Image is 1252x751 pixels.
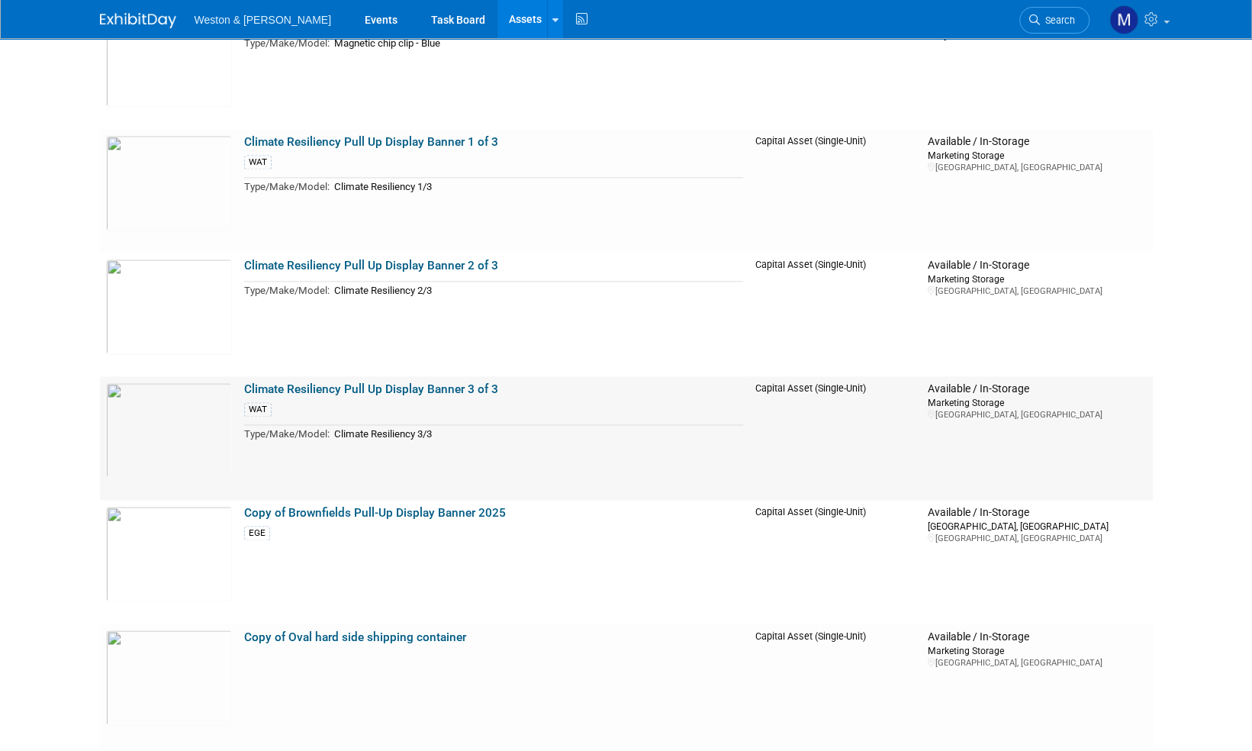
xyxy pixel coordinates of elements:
[1048,28,1075,40] span: 1,000
[927,656,1146,668] div: [GEOGRAPHIC_DATA], [GEOGRAPHIC_DATA]
[927,409,1146,421] div: [GEOGRAPHIC_DATA], [GEOGRAPHIC_DATA]
[927,533,1146,544] div: [GEOGRAPHIC_DATA], [GEOGRAPHIC_DATA]
[927,272,1146,285] div: Marketing Storage
[244,526,270,540] div: EGE
[927,630,1146,643] div: Available / In-Storage
[244,402,272,417] div: WAT
[1040,15,1075,26] span: Search
[244,34,330,52] td: Type/Make/Model:
[244,259,498,272] a: Climate Resiliency Pull Up Display Banner 2 of 3
[100,13,176,28] img: ExhibitDay
[927,135,1146,149] div: Available / In-Storage
[749,129,922,253] td: Capital Asset (Single-Unit)
[1019,7,1089,34] a: Search
[749,624,922,747] td: Capital Asset (Single-Unit)
[244,135,498,149] a: Climate Resiliency Pull Up Display Banner 1 of 3
[330,282,743,299] td: Climate Resiliency 2/3
[330,425,743,443] td: Climate Resiliency 3/3
[927,396,1146,409] div: Marketing Storage
[927,149,1146,162] div: Marketing Storage
[927,162,1146,173] div: [GEOGRAPHIC_DATA], [GEOGRAPHIC_DATA]
[927,643,1146,656] div: Marketing Storage
[1109,5,1138,34] img: Mary Ann Trujillo
[927,520,1146,533] div: [GEOGRAPHIC_DATA], [GEOGRAPHIC_DATA]
[244,382,498,396] a: Climate Resiliency Pull Up Display Banner 3 of 3
[244,155,272,169] div: WAT
[244,178,330,195] td: Type/Make/Model:
[927,285,1146,297] div: [GEOGRAPHIC_DATA], [GEOGRAPHIC_DATA]
[927,506,1146,520] div: Available / In-Storage
[749,253,922,376] td: Capital Asset (Single-Unit)
[330,34,743,52] td: Magnetic chip clip - Blue
[927,382,1146,396] div: Available / In-Storage
[244,425,330,443] td: Type/Make/Model:
[244,282,330,299] td: Type/Make/Model:
[330,178,743,195] td: Climate Resiliency 1/3
[244,506,506,520] a: Copy of Brownfields Pull-Up Display Banner 2025
[195,14,331,26] span: Weston & [PERSON_NAME]
[927,259,1146,272] div: Available / In-Storage
[244,630,466,643] a: Copy of Oval hard side shipping container
[749,5,922,129] td: Collateral / Multi-Quantity Item
[749,500,922,624] td: Capital Asset (Single-Unit)
[749,376,922,500] td: Capital Asset (Single-Unit)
